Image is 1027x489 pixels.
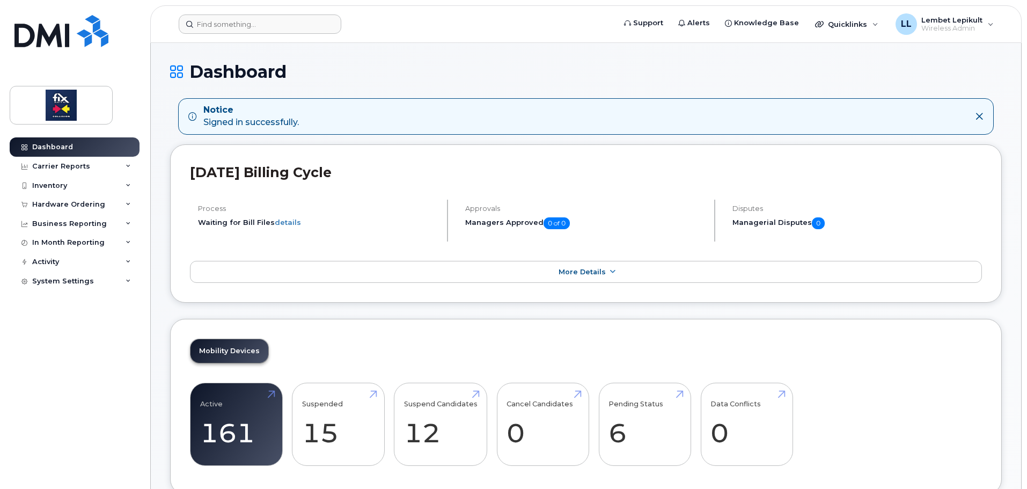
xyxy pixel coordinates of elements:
[170,62,1002,81] h1: Dashboard
[200,389,273,460] a: Active 161
[302,389,375,460] a: Suspended 15
[732,217,982,229] h5: Managerial Disputes
[559,268,606,276] span: More Details
[190,164,982,180] h2: [DATE] Billing Cycle
[710,389,783,460] a: Data Conflicts 0
[465,205,705,213] h4: Approvals
[465,217,705,229] h5: Managers Approved
[404,389,478,460] a: Suspend Candidates 12
[190,339,268,363] a: Mobility Devices
[198,217,438,228] li: Waiting for Bill Files
[544,217,570,229] span: 0 of 0
[507,389,579,460] a: Cancel Candidates 0
[608,389,681,460] a: Pending Status 6
[275,218,301,227] a: details
[812,217,825,229] span: 0
[203,104,299,129] div: Signed in successfully.
[732,205,982,213] h4: Disputes
[198,205,438,213] h4: Process
[203,104,299,116] strong: Notice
